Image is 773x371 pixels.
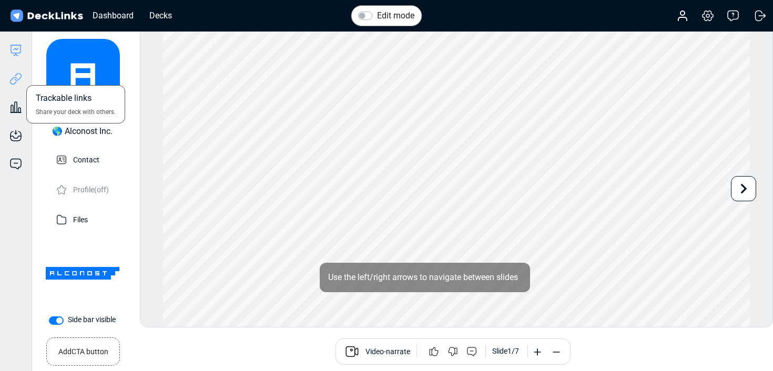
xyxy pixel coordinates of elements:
span: Video-narrate [365,346,410,359]
div: Dashboard [87,9,139,22]
small: Add CTA button [58,342,108,357]
p: Contact [73,152,99,166]
span: Share your deck with others. [36,107,116,117]
div: 🌎 Alconost Inc. [52,125,113,138]
p: Profile (off) [73,182,109,195]
div: Slide 1 / 7 [492,346,519,357]
img: DeckLinks [8,8,85,24]
p: Files [73,212,88,225]
img: Company Banner [46,236,119,310]
span: Trackable links [36,92,91,107]
div: Decks [144,9,177,22]
label: Edit mode [377,9,414,22]
div: Use the left/right arrows to navigate between slides [320,263,530,292]
img: avatar [46,39,120,112]
label: Side bar visible [68,314,116,325]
